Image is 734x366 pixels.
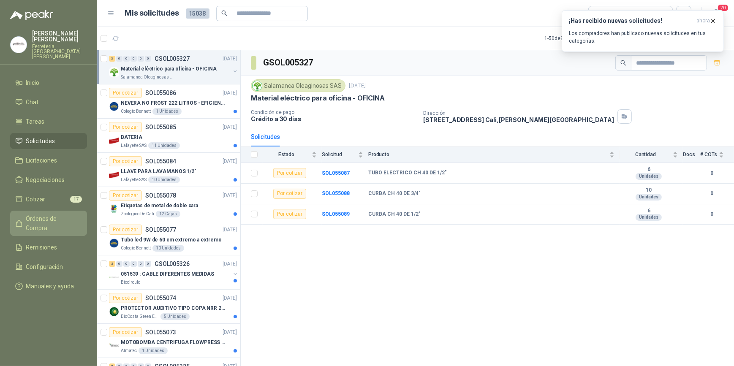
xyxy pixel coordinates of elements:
[10,239,87,255] a: Remisiones
[10,211,87,236] a: Órdenes de Compra
[322,190,350,196] b: SOL055088
[145,261,151,267] div: 0
[223,328,237,336] p: [DATE]
[709,6,724,21] button: 20
[423,110,614,116] p: Dirección
[251,132,280,141] div: Solicitudes
[121,236,221,244] p: Tubo led 9W de 60 cm extremo a extremo
[152,245,184,252] div: 10 Unidades
[620,146,683,163] th: Cantidad
[221,10,227,16] span: search
[121,99,226,107] p: NEVERA NO FROST 222 LITROS - EFICIENCIA ENERGETICA A
[130,261,137,267] div: 0
[636,173,662,180] div: Unidades
[569,30,717,45] p: Los compradores han publicado nuevas solicitudes en tus categorías.
[109,259,239,286] a: 2 0 0 0 0 0 GSOL005326[DATE] Company Logo051539 : CABLE DIFERENTES MEDIDASBiocirculo
[251,115,416,122] p: Crédito a 30 días
[700,210,724,218] b: 0
[139,347,168,354] div: 1 Unidades
[145,90,176,96] p: SOL055086
[109,88,142,98] div: Por cotizar
[109,101,119,111] img: Company Logo
[26,262,63,271] span: Configuración
[109,54,239,81] a: 3 0 0 0 0 0 GSOL005327[DATE] Company LogoMaterial eléctrico para oficina - OFICINASalamanca Oleag...
[121,279,140,286] p: Biocirculo
[156,211,180,217] div: 12 Cajas
[121,176,147,183] p: Lafayette SAS
[138,56,144,62] div: 0
[423,116,614,123] p: [STREET_ADDRESS] Cali , [PERSON_NAME][GEOGRAPHIC_DATA]
[223,294,237,302] p: [DATE]
[109,170,119,180] img: Company Logo
[273,189,306,199] div: Por cotizar
[109,190,142,201] div: Por cotizar
[121,347,137,354] p: Almatec
[10,172,87,188] a: Negociaciones
[155,56,190,62] p: GSOL005327
[10,191,87,207] a: Cotizar17
[322,211,350,217] a: SOL055089
[223,89,237,97] p: [DATE]
[26,175,65,184] span: Negociaciones
[322,170,350,176] a: SOL055087
[121,339,226,347] p: MOTOBOMBA CENTRIFUGA FLOWPRESS 1.5HP-220
[273,209,306,219] div: Por cotizar
[97,324,240,358] a: Por cotizarSOL055073[DATE] Company LogoMOTOBOMBA CENTRIFUGA FLOWPRESS 1.5HP-220Almatec1 Unidades
[620,208,678,214] b: 6
[620,60,626,66] span: search
[368,170,447,176] b: TUBO ELECTRICO CH 40 DE 1/2"
[109,261,115,267] div: 2
[121,133,142,141] p: BATERIA
[152,108,182,115] div: 1 Unidades
[145,329,176,335] p: SOL055073
[10,75,87,91] a: Inicio
[109,238,119,248] img: Company Logo
[620,152,671,157] span: Cantidad
[97,119,240,153] a: Por cotizarSOL055085[DATE] Company LogoBATERIALafayette SAS11 Unidades
[11,37,27,53] img: Company Logo
[70,196,82,203] span: 17
[121,270,214,278] p: 051539 : CABLE DIFERENTES MEDIDAS
[700,169,724,177] b: 0
[26,195,46,204] span: Cotizar
[251,94,385,103] p: Material eléctrico para oficina - OFICINA
[26,136,55,146] span: Solicitudes
[700,146,734,163] th: # COTs
[251,79,345,92] div: Salamanca Oleaginosas SAS
[109,327,142,337] div: Por cotizar
[97,84,240,119] a: Por cotizarSOL055086[DATE] Company LogoNEVERA NO FROST 222 LITROS - EFICIENCIA ENERGETICA AColegi...
[32,44,87,59] p: Ferretería [GEOGRAPHIC_DATA][PERSON_NAME]
[368,211,421,218] b: CURBA CH 40 DE 1/2"
[700,152,717,157] span: # COTs
[349,82,366,90] p: [DATE]
[223,55,237,63] p: [DATE]
[368,152,608,157] span: Producto
[109,272,119,282] img: Company Logo
[145,192,176,198] p: SOL055078
[251,109,416,115] p: Condición de pago
[636,214,662,221] div: Unidades
[121,168,196,176] p: LLAVE PARA LAVAMANOS 1/2"
[223,157,237,165] p: [DATE]
[322,152,356,157] span: Solicitud
[138,261,144,267] div: 0
[700,190,724,198] b: 0
[223,260,237,268] p: [DATE]
[26,282,74,291] span: Manuales y ayuda
[253,81,262,90] img: Company Logo
[109,156,142,166] div: Por cotizar
[10,94,87,110] a: Chat
[121,142,147,149] p: Lafayette SAS
[109,204,119,214] img: Company Logo
[121,304,226,312] p: PROTECTOR AUDITIVO TIPO COPA NRR 23dB
[97,187,240,221] a: Por cotizarSOL055078[DATE] Company LogoEtiquetas de metal de doble caraZoologico De Cali12 Cajas
[121,74,174,81] p: Salamanca Oleaginosas SAS
[26,98,39,107] span: Chat
[97,290,240,324] a: Por cotizarSOL055074[DATE] Company LogoPROTECTOR AUDITIVO TIPO COPA NRR 23dBBioCosta Green Energy...
[683,146,700,163] th: Docs
[186,8,209,19] span: 15038
[368,190,421,197] b: CURBA CH 40 DE 3/4"
[125,7,179,19] h1: Mis solicitudes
